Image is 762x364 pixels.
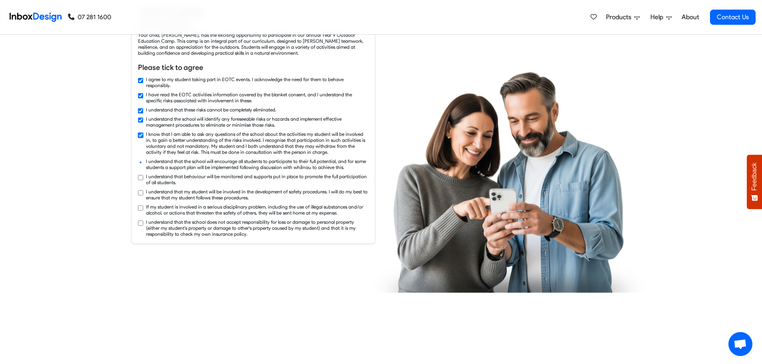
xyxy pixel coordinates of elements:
[146,91,368,103] label: I have read the EOTC activities information covered by the blanket consent, and I understand the ...
[68,12,111,22] a: 07 281 1600
[647,9,675,25] a: Help
[146,131,368,155] label: I know that I am able to ask any questions of the school about the activities my student will be ...
[146,219,368,237] label: I understand that the school does not accept responsibility for loss or damage to personal proper...
[747,155,762,209] button: Feedback - Show survey
[751,163,758,191] span: Feedback
[606,12,634,22] span: Products
[679,9,701,25] a: About
[372,71,646,292] img: parents_using_phone.png
[146,173,368,185] label: I understand that behaviour will be monitored and supports put in place to promote the full parti...
[146,158,368,170] label: I understand that the school will encourage all students to participate to their full potential, ...
[146,116,368,128] label: I understand the school will identify any foreseeable risks or hazards and implement effective ma...
[603,9,643,25] a: Products
[728,332,752,356] a: Open chat
[710,10,756,25] a: Contact Us
[146,189,368,201] label: I understand that my student will be involved in the development of safety procedures. I will do ...
[146,204,368,216] label: If my student is involved in a serious disciplinary problem, including the use of illegal substan...
[138,20,368,56] div: Dear Parents/Guardians, Your child, [PERSON_NAME], has the exciting opportunity to participate in...
[146,107,276,113] label: I understand that these risks cannot be completely eliminated.
[146,76,368,88] label: I agree to my student taking part in EOTC events. I acknowledge the need for them to behave respo...
[650,12,666,22] span: Help
[138,62,368,73] h6: Please tick to agree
